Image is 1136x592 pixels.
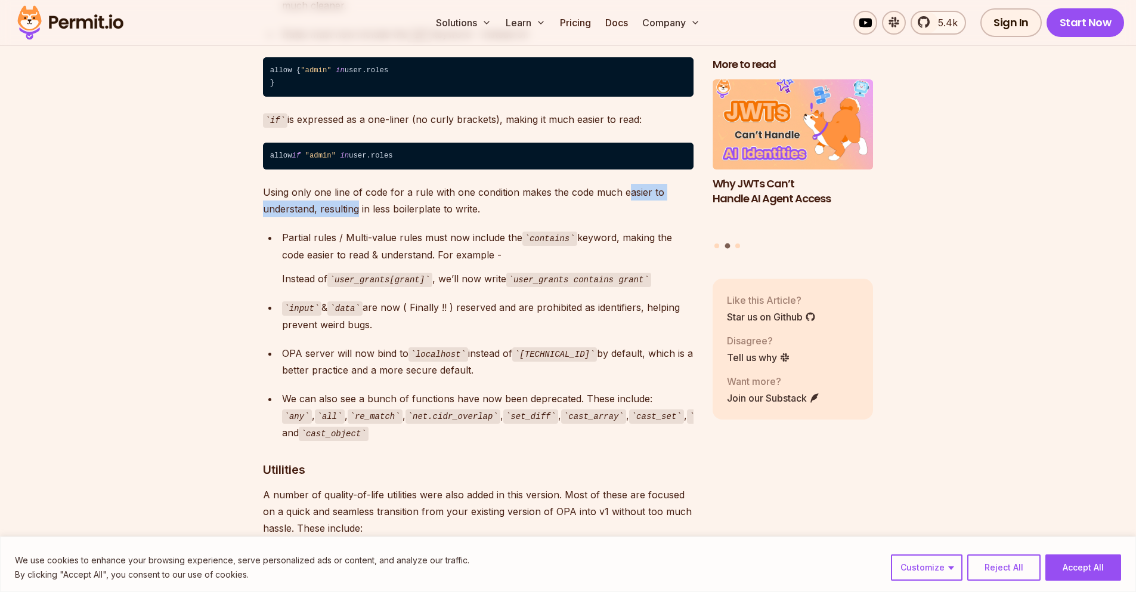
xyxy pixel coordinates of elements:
a: Star us on Github [727,310,816,324]
code: set_diff [503,409,558,424]
p: A number of quality-of-life utilities were also added in this version. Most of these are focused ... [263,486,694,536]
p: Using only one line of code for a rule with one condition makes the code much easier to understan... [263,184,694,217]
p: OPA server will now bind to instead of by default, which is a better practice and a more secure d... [282,345,694,379]
span: "admin" [305,152,336,160]
p: & are now ( Finally !! ) reserved and are prohibited as identifiers, helping prevent weird bugs. [282,299,694,333]
img: Why JWTs Can’t Handle AI Agent Access [713,79,874,170]
button: Accept All [1045,554,1121,581]
code: user_grants[grant] [327,273,432,287]
button: Go to slide 1 [714,243,719,248]
code: [TECHNICAL_ID] [512,347,597,362]
span: if [292,152,301,160]
li: 2 of 3 [713,79,874,236]
p: Instead of , we’ll now write [282,270,694,288]
p: Disagree? [727,334,790,348]
a: Start Now [1047,8,1125,37]
code: input [282,301,322,316]
code: net.cidr_overlap [406,409,500,424]
button: Solutions [431,11,496,35]
h3: Utilities [263,460,694,479]
h2: More to read [713,57,874,72]
code: cast_string [687,409,757,424]
code: data [327,301,362,316]
code: cast_object [299,427,369,441]
a: Why JWTs Can’t Handle AI Agent AccessWhy JWTs Can’t Handle AI Agent Access [713,79,874,236]
span: "admin" [301,66,331,75]
code: contains [522,232,577,246]
p: By clicking "Accept All", you consent to our use of cookies. [15,568,469,582]
code: re_match [348,409,403,424]
code: allow user.roles [263,143,694,170]
p: is expressed as a one-liner (no curly brackets), making it much easier to read: [263,111,694,128]
h3: Why JWTs Can’t Handle AI Agent Access [713,177,874,206]
p: We use cookies to enhance your browsing experience, serve personalized ads or content, and analyz... [15,553,469,568]
a: 5.4k [911,11,966,35]
p: Partial rules / Multi-value rules must now include the keyword, making the code easier to read & ... [282,229,694,263]
span: in [340,152,349,160]
span: in [336,66,345,75]
code: allow { user.roles } [263,57,694,97]
code: if [263,113,288,128]
button: Customize [891,554,962,581]
code: localhost [408,347,468,362]
a: Join our Substack [727,391,820,405]
span: 5.4k [931,16,958,30]
button: Learn [501,11,550,35]
button: Reject All [967,554,1041,581]
p: Want more? [727,374,820,388]
a: Tell us why [727,350,790,365]
p: We can also see a bunch of functions have now been deprecated. These include: , , , , , , , , , ,... [282,390,694,441]
code: all [315,409,345,424]
div: Posts [713,79,874,251]
a: Pricing [555,11,596,35]
a: Sign In [980,8,1042,37]
code: user_grants contains grant [506,273,651,287]
button: Go to slide 2 [725,243,730,249]
code: cast_array [561,409,626,424]
code: cast_set [629,409,684,424]
img: Permit logo [12,2,129,43]
p: Like this Article? [727,293,816,307]
button: Go to slide 3 [735,243,740,248]
code: any [282,409,312,424]
button: Company [637,11,705,35]
a: Docs [600,11,633,35]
